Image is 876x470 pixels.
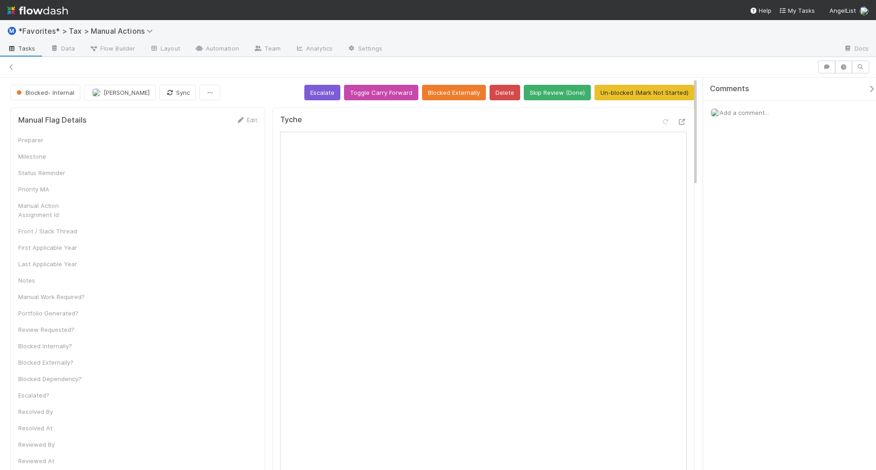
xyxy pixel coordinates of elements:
span: Tasks [7,44,36,53]
div: Resolved At [18,424,87,433]
div: Last Applicable Year [18,259,87,269]
img: avatar_04ed6c9e-3b93-401c-8c3a-8fad1b1fc72c.png [710,108,720,117]
div: Manual Work Required? [18,292,87,301]
h5: Manual Flag Details [18,116,87,125]
a: Edit [236,116,257,124]
a: Settings [340,42,390,57]
button: Escalate [304,85,340,100]
span: Add a comment... [720,109,769,116]
h5: Tyche [280,115,302,124]
a: My Tasks [779,6,815,15]
div: Review Requested? [18,325,87,334]
a: Layout [142,42,188,57]
a: Team [246,42,288,57]
div: Blocked Externally? [18,358,87,367]
button: Sync [159,85,196,100]
div: Reviewed By [18,440,87,449]
button: Skip Review (Done) [524,85,591,100]
span: AngelList [829,7,856,14]
div: Manual Action Assignment Id [18,201,87,219]
span: *Favorites* > Tax > Manual Actions [18,26,157,36]
img: logo-inverted-e16ddd16eac7371096b0.svg [7,3,68,18]
a: Automation [188,42,246,57]
div: Reviewed At [18,456,87,465]
div: Front / Slack Thread [18,227,87,236]
button: Delete [490,85,520,100]
span: Ⓜ️ [7,27,16,35]
span: Comments [710,84,749,93]
button: Un-blocked (Mark Not Started) [594,85,694,100]
div: Status Reminder [18,168,87,177]
div: First Applicable Year [18,243,87,252]
div: Portfolio Generated? [18,309,87,318]
span: Flow Builder [89,44,135,53]
div: Blocked Dependency? [18,374,87,383]
button: [PERSON_NAME] [84,85,156,100]
img: avatar_04ed6c9e-3b93-401c-8c3a-8fad1b1fc72c.png [860,6,869,15]
div: Preparer [18,135,87,145]
div: Priority MA [18,185,87,194]
div: Milestone [18,152,87,161]
span: My Tasks [779,7,815,14]
img: avatar_d45d11ee-0024-4901-936f-9df0a9cc3b4e.png [92,88,101,97]
a: Data [43,42,82,57]
div: Help [750,6,772,15]
button: Toggle Carry Forward [344,85,418,100]
a: Analytics [288,42,340,57]
div: Blocked Internally? [18,341,87,351]
div: Escalated? [18,391,87,400]
div: Resolved By [18,407,87,416]
div: Notes [18,276,87,285]
a: Docs [836,42,876,57]
button: Blocked Externally [422,85,486,100]
span: [PERSON_NAME] [104,89,150,96]
a: Flow Builder [82,42,142,57]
